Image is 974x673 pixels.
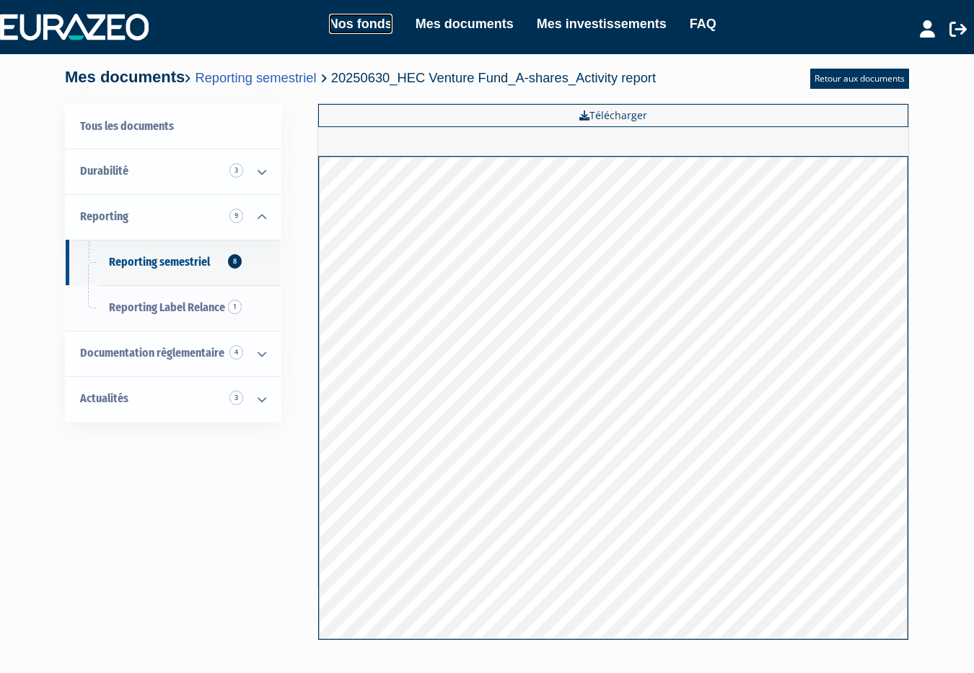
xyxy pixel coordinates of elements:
a: Reporting Label Relance1 [66,285,281,331]
span: Durabilité [80,164,128,178]
a: Reporting 9 [66,194,281,240]
a: Documentation règlementaire 4 [66,331,281,376]
span: 1 [228,300,242,314]
span: Reporting [80,209,128,223]
span: 20250630_HEC Venture Fund_A-shares_Activity report [331,70,656,85]
a: Reporting semestriel8 [66,240,281,285]
a: Nos fonds [329,14,392,34]
a: Actualités 3 [66,376,281,422]
h4: Mes documents [65,69,656,86]
a: Retour aux documents [810,69,909,89]
span: 3 [229,163,243,178]
a: Reporting semestriel [195,70,316,85]
span: 9 [229,209,243,223]
a: Durabilité 3 [66,149,281,194]
span: Reporting semestriel [109,255,210,269]
span: 8 [228,254,242,269]
span: Documentation règlementaire [80,346,224,360]
a: FAQ [690,14,716,34]
span: 3 [229,391,243,405]
span: Actualités [80,391,128,405]
span: 4 [229,345,243,360]
a: Télécharger [318,104,908,127]
a: Mes investissements [537,14,667,34]
span: Reporting Label Relance [109,300,225,314]
a: Mes documents [416,14,514,34]
a: Tous les documents [66,104,281,149]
